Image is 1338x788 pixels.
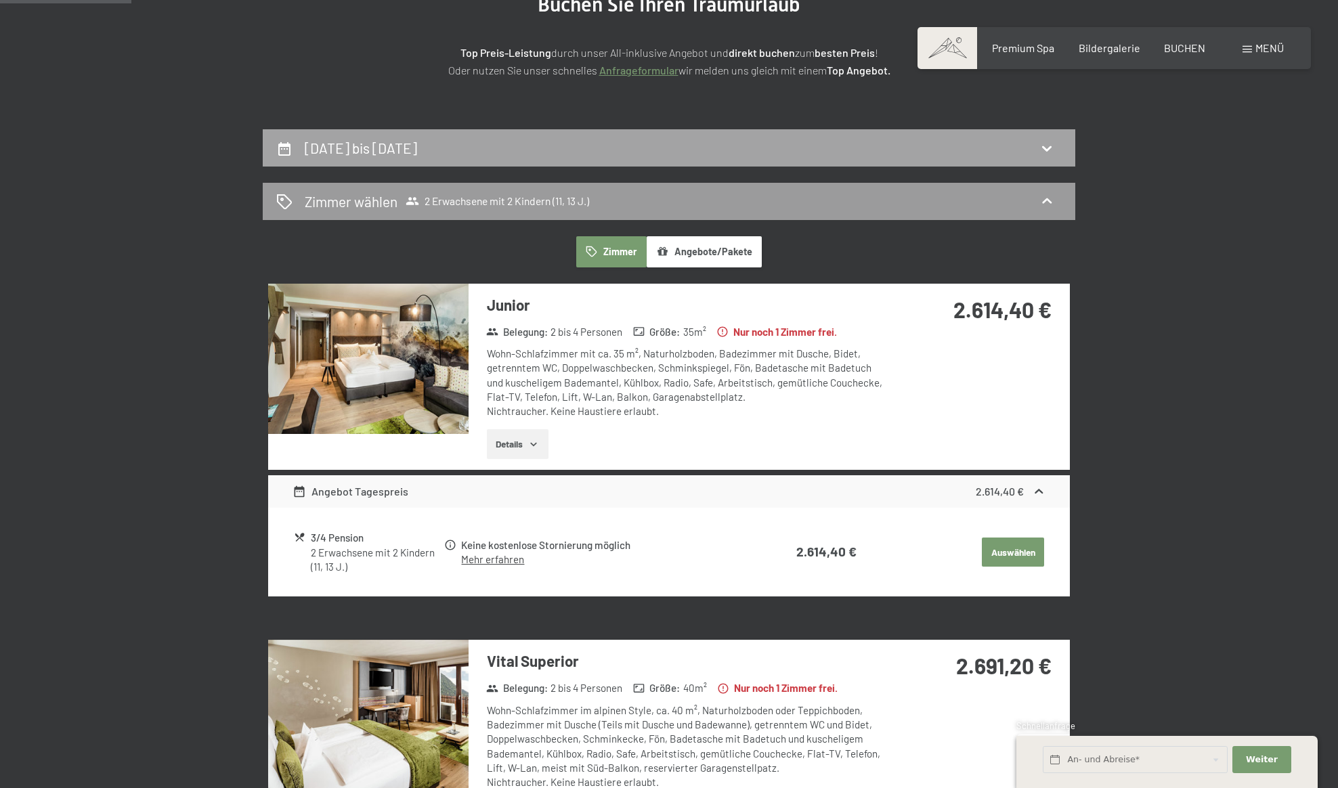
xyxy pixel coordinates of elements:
div: 3/4 Pension [311,530,443,546]
span: 2 Erwachsene mit 2 Kindern (11, 13 J.) [406,194,589,208]
img: mss_renderimg.php [268,284,469,434]
strong: 2.691,20 € [956,653,1052,678]
a: BUCHEN [1164,41,1205,54]
strong: Nur noch 1 Zimmer frei. [716,325,837,339]
strong: Belegung : [486,681,548,695]
strong: 2.614,40 € [976,485,1024,498]
h2: [DATE] bis [DATE] [305,139,417,156]
p: durch unser All-inklusive Angebot und zum ! Oder nutzen Sie unser schnelles wir melden uns gleich... [330,44,1008,79]
span: Weiter [1246,753,1278,766]
button: Zimmer [576,236,647,267]
strong: Belegung : [486,325,548,339]
span: Schnellanfrage [1016,720,1075,731]
strong: 2.614,40 € [953,297,1052,322]
h3: Junior [487,294,890,315]
strong: 2.614,40 € [796,544,857,559]
a: Anfrageformular [599,64,678,76]
span: 2 bis 4 Personen [551,681,622,695]
div: Angebot Tagespreis2.614,40 € [268,475,1070,508]
strong: Top Angebot. [827,64,890,76]
div: Keine kostenlose Stornierung möglich [461,538,743,553]
div: 2 Erwachsene mit 2 Kindern (11, 13 J.) [311,546,443,575]
span: 35 m² [683,325,706,339]
strong: Größe : [633,325,681,339]
strong: Größe : [633,681,681,695]
button: Weiter [1232,746,1291,774]
strong: Nur noch 1 Zimmer frei. [717,681,838,695]
div: Angebot Tagespreis [293,483,409,500]
div: Wohn-Schlafzimmer mit ca. 35 m², Naturholzboden, Badezimmer mit Dusche, Bidet, getrenntem WC, Dop... [487,347,890,418]
strong: besten Preis [815,46,875,59]
span: 2 bis 4 Personen [551,325,622,339]
span: 40 m² [683,681,707,695]
a: Premium Spa [992,41,1054,54]
a: Bildergalerie [1079,41,1140,54]
button: Details [487,429,548,459]
strong: Top Preis-Leistung [460,46,551,59]
button: Angebote/Pakete [647,236,762,267]
h2: Zimmer wählen [305,192,397,211]
a: Mehr erfahren [461,553,524,565]
strong: direkt buchen [729,46,795,59]
span: Menü [1255,41,1284,54]
button: Auswählen [982,538,1044,567]
h3: Vital Superior [487,651,890,672]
